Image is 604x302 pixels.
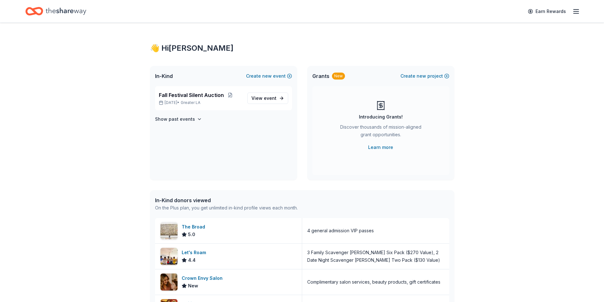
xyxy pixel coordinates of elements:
[307,249,444,264] div: 3 Family Scavenger [PERSON_NAME] Six Pack ($270 Value), 2 Date Night Scavenger [PERSON_NAME] Two ...
[368,144,393,151] a: Learn more
[264,95,276,101] span: event
[262,72,272,80] span: new
[159,100,242,105] p: [DATE] •
[155,115,202,123] button: Show past events
[155,204,298,212] div: On the Plus plan, you get unlimited in-kind profile views each month.
[188,282,198,290] span: New
[155,72,173,80] span: In-Kind
[188,231,195,238] span: 5.0
[251,94,276,102] span: View
[159,91,224,99] span: Fall Festival Silent Auction
[307,227,374,235] div: 4 general admission VIP passes
[332,73,345,80] div: New
[307,278,440,286] div: Complimentary salon services, beauty products, gift certificates
[155,196,298,204] div: In-Kind donors viewed
[25,4,86,19] a: Home
[417,72,426,80] span: new
[150,43,454,53] div: 👋 Hi [PERSON_NAME]
[160,273,178,291] img: Image for Crown Envy Salon
[182,249,209,256] div: Let's Roam
[247,93,288,104] a: View event
[188,256,196,264] span: 4.4
[246,72,292,80] button: Createnewevent
[359,113,403,121] div: Introducing Grants!
[312,72,329,80] span: Grants
[160,248,178,265] img: Image for Let's Roam
[338,123,424,141] div: Discover thousands of mission-aligned grant opportunities.
[400,72,449,80] button: Createnewproject
[181,100,200,105] span: Greater LA
[155,115,195,123] h4: Show past events
[524,6,570,17] a: Earn Rewards
[182,223,208,231] div: The Broad
[182,274,225,282] div: Crown Envy Salon
[160,222,178,239] img: Image for The Broad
